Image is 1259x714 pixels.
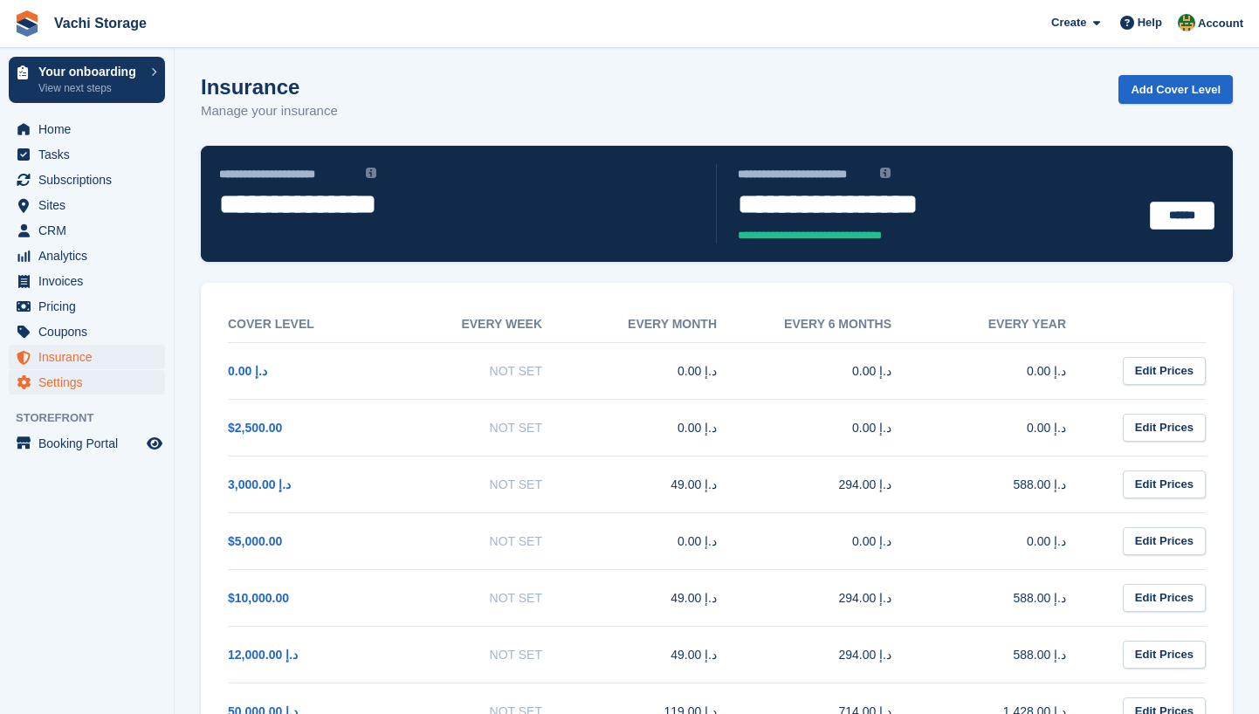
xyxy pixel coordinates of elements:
[926,626,1101,683] td: 588.00 د.إ
[926,456,1101,512] td: 588.00 د.إ
[926,569,1101,626] td: 588.00 د.إ
[577,626,752,683] td: 49.00 د.إ
[228,477,291,491] a: 3,000.00 د.إ
[9,193,165,217] a: menu
[577,456,752,512] td: 49.00 د.إ
[1178,14,1195,31] img: Anete
[38,218,143,243] span: CRM
[9,345,165,369] a: menu
[9,370,165,395] a: menu
[1123,527,1206,556] a: Edit Prices
[402,626,577,683] td: Not Set
[402,456,577,512] td: Not Set
[1118,75,1233,104] a: Add Cover Level
[752,569,926,626] td: 294.00 د.إ
[38,65,142,78] p: Your onboarding
[1123,470,1206,499] a: Edit Prices
[402,342,577,399] td: Not Set
[926,512,1101,569] td: 0.00 د.إ
[38,370,143,395] span: Settings
[228,306,402,343] th: Cover Level
[1123,357,1206,386] a: Edit Prices
[38,345,143,369] span: Insurance
[752,306,926,343] th: Every 6 months
[9,168,165,192] a: menu
[9,117,165,141] a: menu
[577,342,752,399] td: 0.00 د.إ
[228,648,298,662] a: 12,000.00 د.إ
[1051,14,1086,31] span: Create
[38,80,142,96] p: View next steps
[38,431,143,456] span: Booking Portal
[38,244,143,268] span: Analytics
[9,294,165,319] a: menu
[47,9,154,38] a: Vachi Storage
[752,512,926,569] td: 0.00 د.إ
[9,319,165,344] a: menu
[228,364,267,378] a: 0.00 د.إ
[9,431,165,456] a: menu
[1123,414,1206,443] a: Edit Prices
[9,142,165,167] a: menu
[228,421,282,435] a: $2,500.00
[16,409,174,427] span: Storefront
[228,591,289,605] a: $10,000.00
[201,101,338,121] p: Manage your insurance
[38,193,143,217] span: Sites
[402,306,577,343] th: Every week
[38,294,143,319] span: Pricing
[926,306,1101,343] th: Every year
[752,342,926,399] td: 0.00 د.إ
[9,244,165,268] a: menu
[38,269,143,293] span: Invoices
[1138,14,1162,31] span: Help
[402,569,577,626] td: Not Set
[38,117,143,141] span: Home
[38,319,143,344] span: Coupons
[577,306,752,343] th: Every month
[577,512,752,569] td: 0.00 د.إ
[14,10,40,37] img: stora-icon-8386f47178a22dfd0bd8f6a31ec36ba5ce8667c1dd55bd0f319d3a0aa187defe.svg
[926,342,1101,399] td: 0.00 د.إ
[38,142,143,167] span: Tasks
[577,569,752,626] td: 49.00 د.إ
[752,399,926,456] td: 0.00 د.إ
[577,399,752,456] td: 0.00 د.إ
[880,168,891,178] img: icon-info-grey-7440780725fd019a000dd9b08b2336e03edf1995a4989e88bcd33f0948082b44.svg
[38,168,143,192] span: Subscriptions
[144,433,165,454] a: Preview store
[228,534,282,548] a: $5,000.00
[9,269,165,293] a: menu
[9,218,165,243] a: menu
[9,57,165,103] a: Your onboarding View next steps
[402,399,577,456] td: Not Set
[366,168,376,178] img: icon-info-grey-7440780725fd019a000dd9b08b2336e03edf1995a4989e88bcd33f0948082b44.svg
[1123,641,1206,669] a: Edit Prices
[752,626,926,683] td: 294.00 د.إ
[1198,15,1243,32] span: Account
[1123,584,1206,613] a: Edit Prices
[201,75,338,99] h1: Insurance
[752,456,926,512] td: 294.00 د.إ
[926,399,1101,456] td: 0.00 د.إ
[402,512,577,569] td: Not Set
